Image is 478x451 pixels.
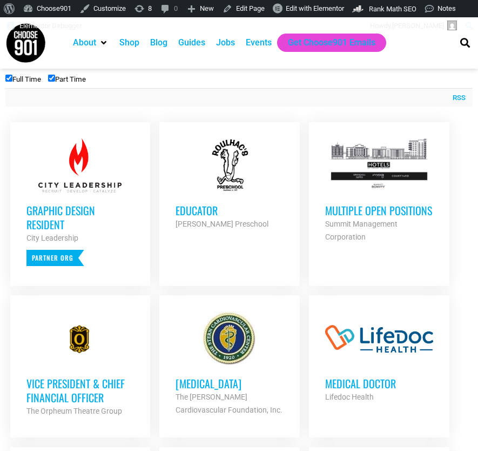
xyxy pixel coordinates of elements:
a: Vice President & Chief Financial Officer The Orpheum Theatre Group [10,295,151,434]
span: [PERSON_NAME] [392,22,444,30]
h3: [MEDICAL_DATA] [176,376,284,390]
a: Get Choose901 Emails [288,36,375,49]
a: [MEDICAL_DATA] The [PERSON_NAME] Cardiovascular Foundation, Inc. [159,295,300,433]
strong: The Orpheum Theatre Group [26,407,122,415]
a: Howdy, [366,17,461,35]
a: About [73,36,96,49]
span: Edit with Elementor [286,4,344,12]
strong: The [PERSON_NAME] Cardiovascular Foundation, Inc. [176,393,282,414]
a: Educator [PERSON_NAME] Preschool [159,122,300,247]
a: Graphic Design Resident City Leadership Partner Org [10,122,151,282]
a: Blog [150,36,167,49]
a: RSS [447,92,466,103]
nav: Main nav [68,34,446,52]
input: Part Time [48,75,55,82]
strong: City Leadership [26,234,78,242]
div: Search [456,34,474,52]
a: Guides [178,36,205,49]
p: Partner Org [26,250,84,266]
label: Part Time [48,75,86,83]
a: Shop [119,36,139,49]
strong: Summit Management Corporation [325,220,398,241]
a: Medical Doctor Lifedoc Health [309,295,449,420]
label: Full Time [5,75,41,83]
strong: Lifedoc Health [325,393,374,401]
a: Jobs [216,36,235,49]
h3: Medical Doctor [325,376,433,390]
div: About [68,34,114,52]
h3: Vice President & Chief Financial Officer [26,376,134,404]
h3: Educator [176,203,284,217]
a: Events [246,36,272,49]
span: Rank Math SEO [369,5,416,13]
input: Full Time [5,75,12,82]
strong: [PERSON_NAME] Preschool [176,220,268,228]
h3: Multiple Open Positions [325,203,433,217]
a: Multiple Open Positions Summit Management Corporation [309,122,449,260]
h3: Graphic Design Resident [26,203,134,231]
